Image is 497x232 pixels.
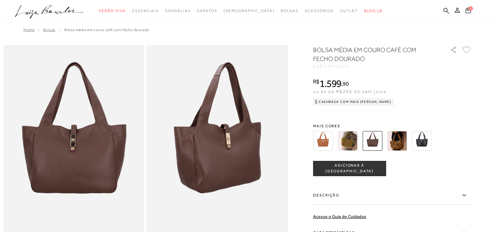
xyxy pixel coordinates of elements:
[64,28,149,32] span: BOLSA MÉDIA EM COURO CAFÉ COM FECHO DOURADO
[319,78,342,89] span: 1.599
[313,79,319,84] i: R$
[364,5,383,17] a: BLOG LB
[99,5,126,17] a: categoryNavScreenReaderText
[324,64,350,69] span: 777712773
[338,131,357,151] img: BOLSA MÉDIA EM CAMURÇA VERDE ASPARGO COM FECHO DOURADO
[341,81,349,87] i: ,
[132,9,159,13] span: Essenciais
[224,9,275,13] span: [DEMOGRAPHIC_DATA]
[313,124,472,128] span: Mais cores
[313,64,440,68] div: CÓD:
[165,9,191,13] span: Sandálias
[340,5,358,17] a: categoryNavScreenReaderText
[23,28,34,32] a: Home
[305,5,334,17] a: categoryNavScreenReaderText
[464,7,473,16] button: 0
[313,45,432,63] h1: BOLSA MÉDIA EM COURO CAFÉ COM FECHO DOURADO
[281,5,298,17] a: categoryNavScreenReaderText
[313,131,333,151] img: BOLSA MÉDIA EM CAMURÇA CARAMELO COM FECHO DOURADO
[43,28,56,32] a: Bolsas
[468,6,473,11] span: 0
[340,9,358,13] span: Outlet
[132,5,159,17] a: categoryNavScreenReaderText
[363,131,382,151] img: BOLSA MÉDIA EM COURO CAFÉ COM FECHO DOURADO
[313,163,386,174] span: ADICIONAR À [GEOGRAPHIC_DATA]
[313,214,366,219] a: Acesse o Guia de Cuidados
[313,161,386,176] button: ADICIONAR À [GEOGRAPHIC_DATA]
[387,131,407,151] img: BOLSA MÉDIA EM COURO ONÇA COM FECHO DOURADO
[412,131,432,151] img: BOLSA MÉDIA EM COURO PRETO COM FECHO DOURADO
[281,9,298,13] span: Bolsas
[99,9,126,13] span: Verão Viva
[313,89,386,94] span: ou 6x de R$266,65 sem juros
[224,5,275,17] a: noSubCategoriesText
[364,9,383,13] span: BLOG LB
[197,9,217,13] span: Sapatos
[313,186,472,205] label: Descrição
[313,98,394,106] div: Cashback com Mais [PERSON_NAME]
[305,9,334,13] span: Acessórios
[197,5,217,17] a: categoryNavScreenReaderText
[165,5,191,17] a: categoryNavScreenReaderText
[343,80,349,87] span: 90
